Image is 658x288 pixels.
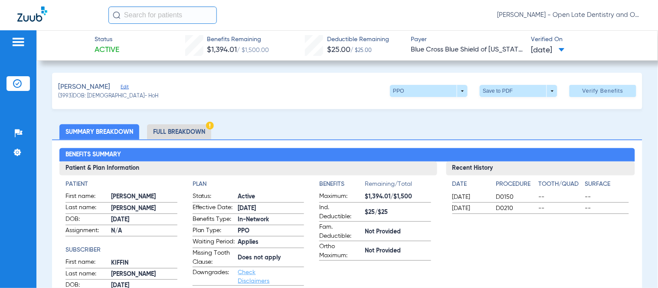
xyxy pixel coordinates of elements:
span: Edit [121,84,128,92]
app-breakdown-title: Date [452,180,489,192]
button: PPO [390,85,468,97]
span: Status [95,35,119,44]
span: $25/$25 [365,208,431,217]
h4: Plan [193,180,304,189]
span: $1,394.01/$1,500 [365,192,431,201]
span: KIFFIN [111,259,177,268]
span: Active [238,192,304,201]
h4: Benefits [319,180,365,189]
h3: Recent History [446,162,635,175]
span: [DATE] [452,193,489,201]
span: First name: [65,258,108,268]
h2: Benefits Summary [59,148,635,162]
span: [PERSON_NAME] [111,192,177,201]
span: [DATE] [111,215,177,224]
span: Status: [193,192,235,202]
img: Zuub Logo [17,6,47,22]
span: Last name: [65,269,108,280]
span: (3993) DOB: [DEMOGRAPHIC_DATA] - HoH [58,93,158,100]
span: DOB: [65,215,108,225]
span: $1,394.01 [207,46,237,54]
img: hamburger-icon [11,37,25,47]
span: Ind. Deductible: [319,203,362,221]
span: -- [538,204,582,213]
li: Summary Breakdown [59,124,139,139]
span: [DATE] [452,204,489,213]
app-breakdown-title: Benefits [319,180,365,192]
h4: Subscriber [65,246,177,255]
img: Search Icon [113,11,121,19]
button: Save to PDF [480,85,557,97]
span: N/A [111,227,177,236]
app-breakdown-title: Surface [585,180,629,192]
span: Maximum: [319,192,362,202]
img: Hazard [206,122,214,129]
span: Payer [411,35,524,44]
span: D0150 [496,193,536,201]
span: Assignment: [65,226,108,236]
span: D0210 [496,204,536,213]
span: -- [585,193,629,201]
h4: Date [452,180,489,189]
span: Downgrades: [193,268,235,285]
span: In-Network [238,215,304,224]
app-breakdown-title: Procedure [496,180,536,192]
span: [PERSON_NAME] [111,204,177,213]
span: $25.00 [327,46,351,54]
span: Active [95,45,119,55]
span: [DATE] [531,45,565,56]
h3: Patient & Plan Information [59,162,437,175]
span: Effective Date: [193,203,235,214]
span: Plan Type: [193,226,235,236]
app-breakdown-title: Tooth/Quad [538,180,582,192]
span: Waiting Period: [193,237,235,248]
span: / $1,500.00 [237,47,269,53]
span: Does not apply [238,253,304,262]
span: Not Provided [365,227,431,236]
a: Check Disclaimers [238,269,270,284]
span: First name: [65,192,108,202]
span: Deductible Remaining [327,35,390,44]
span: -- [538,193,582,201]
span: [PERSON_NAME] - Open Late Dentistry and Orthodontics [498,11,641,19]
h4: Patient [65,180,177,189]
span: Fam. Deductible: [319,223,362,241]
span: Applies [238,238,304,247]
span: Last name: [65,203,108,214]
span: -- [585,204,629,213]
input: Search for patients [108,6,217,24]
span: [DATE] [238,204,304,213]
span: Verify Benefits [583,87,624,94]
span: Verified On [531,35,644,44]
h4: Tooth/Quad [538,180,582,189]
h4: Surface [585,180,629,189]
span: Remaining/Total [365,180,431,192]
span: Missing Tooth Clause: [193,249,235,267]
span: PPO [238,227,304,236]
span: Blue Cross Blue Shield of [US_STATE] [411,45,524,55]
span: Ortho Maximum: [319,242,362,260]
span: Benefits Type: [193,215,235,225]
span: Benefits Remaining [207,35,269,44]
button: Verify Benefits [570,85,636,97]
span: [PERSON_NAME] [111,270,177,279]
iframe: Chat Widget [615,246,658,288]
h4: Procedure [496,180,536,189]
li: Full Breakdown [147,124,211,139]
span: [PERSON_NAME] [58,82,110,93]
span: / $25.00 [351,48,372,53]
span: Not Provided [365,246,431,256]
